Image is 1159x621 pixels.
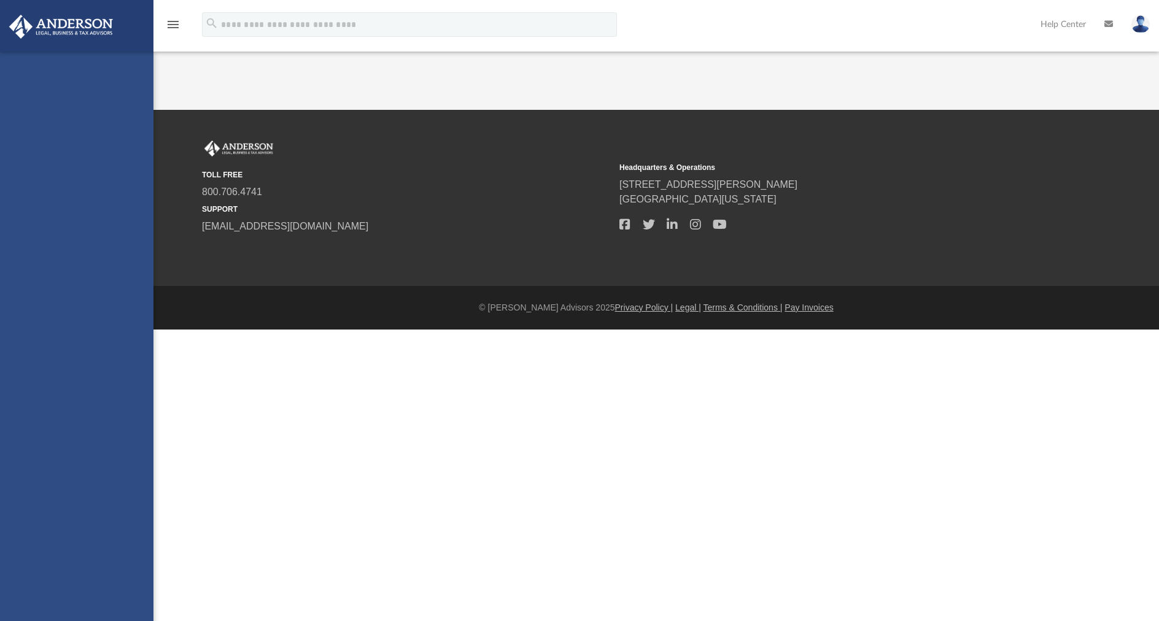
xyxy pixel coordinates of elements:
[1131,15,1150,33] img: User Pic
[166,23,180,32] a: menu
[704,303,783,312] a: Terms & Conditions |
[202,221,368,231] a: [EMAIL_ADDRESS][DOMAIN_NAME]
[619,179,797,190] a: [STREET_ADDRESS][PERSON_NAME]
[6,15,117,39] img: Anderson Advisors Platinum Portal
[615,303,673,312] a: Privacy Policy |
[166,17,180,32] i: menu
[619,162,1028,173] small: Headquarters & Operations
[785,303,833,312] a: Pay Invoices
[202,187,262,197] a: 800.706.4741
[205,17,219,30] i: search
[619,194,777,204] a: [GEOGRAPHIC_DATA][US_STATE]
[675,303,701,312] a: Legal |
[202,204,611,215] small: SUPPORT
[153,301,1159,314] div: © [PERSON_NAME] Advisors 2025
[202,169,611,180] small: TOLL FREE
[202,141,276,156] img: Anderson Advisors Platinum Portal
